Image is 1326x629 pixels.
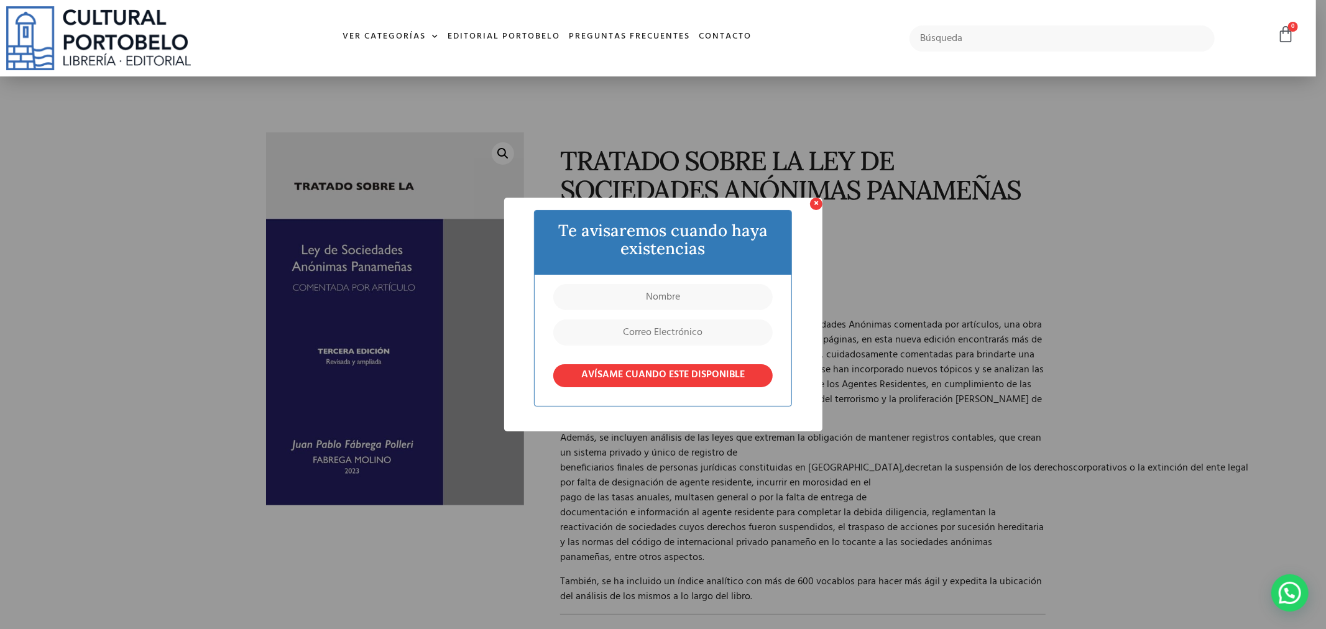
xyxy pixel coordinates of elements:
input: Nombre [553,284,772,310]
div: Contactar por WhatsApp [1271,574,1309,612]
a: Ver Categorías [338,24,443,50]
button: Close this dialog [810,198,822,209]
span: 0 [1288,22,1298,32]
input: Búsqueda [909,25,1215,52]
input: AVÍSAME CUANDO ESTE DISPONIBLE [553,364,772,387]
input: Correo Electrónico [553,319,772,346]
h4: Te avisaremos cuando haya existencias [544,222,781,257]
a: Contacto [694,24,756,50]
a: Preguntas frecuentes [564,24,694,50]
a: Editorial Portobelo [443,24,564,50]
